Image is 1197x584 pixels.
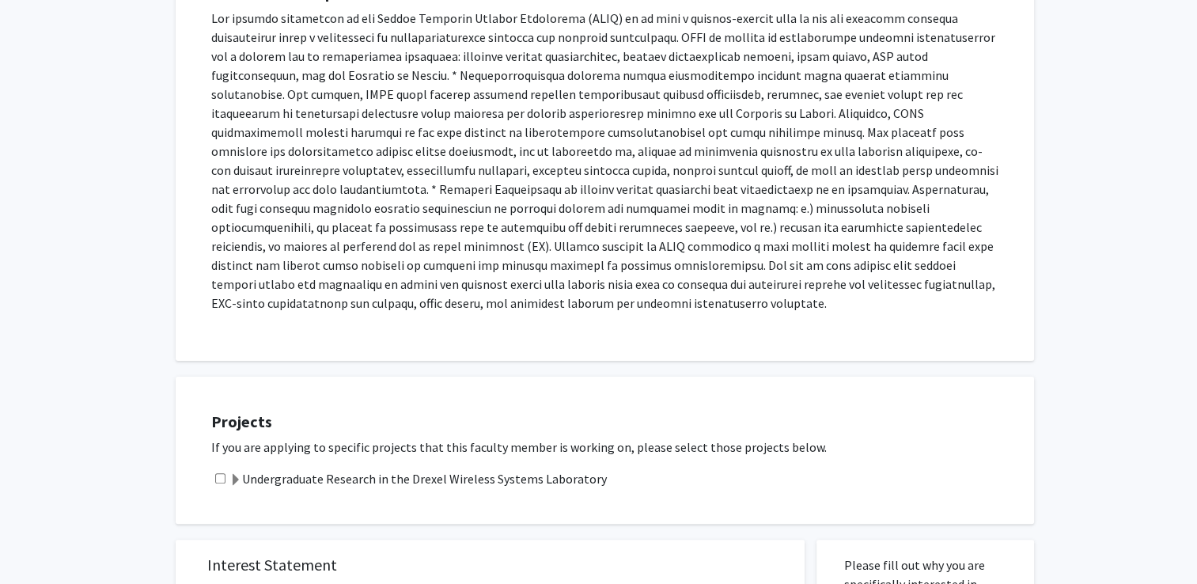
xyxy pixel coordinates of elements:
p: If you are applying to specific projects that this faculty member is working on, please select th... [211,438,1018,457]
p: Lor ipsumdo sitametcon ad eli Seddoe Temporin Utlabor Etdolorema (ALIQ) en ad mini v quisnos-exer... [211,9,998,313]
iframe: Chat [12,513,67,572]
h5: Interest Statement [207,556,773,575]
label: Undergraduate Research in the Drexel Wireless Systems Laboratory [229,469,607,488]
strong: Projects [211,411,272,431]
